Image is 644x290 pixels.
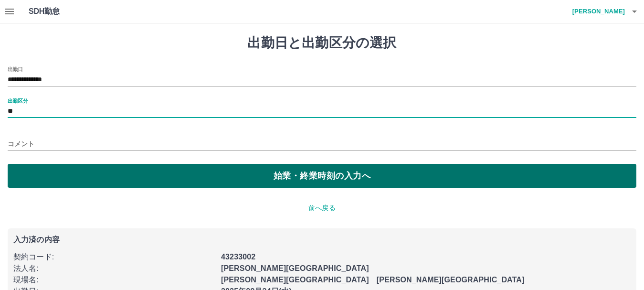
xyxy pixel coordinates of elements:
[8,164,636,188] button: 始業・終業時刻の入力へ
[8,65,23,73] label: 出勤日
[13,251,215,263] p: 契約コード :
[13,274,215,286] p: 現場名 :
[13,236,631,244] p: 入力済の内容
[221,264,369,272] b: [PERSON_NAME][GEOGRAPHIC_DATA]
[8,97,28,104] label: 出勤区分
[221,276,525,284] b: [PERSON_NAME][GEOGRAPHIC_DATA] [PERSON_NAME][GEOGRAPHIC_DATA]
[8,35,636,51] h1: 出勤日と出勤区分の選択
[8,203,636,213] p: 前へ戻る
[221,253,255,261] b: 43233002
[13,263,215,274] p: 法人名 :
